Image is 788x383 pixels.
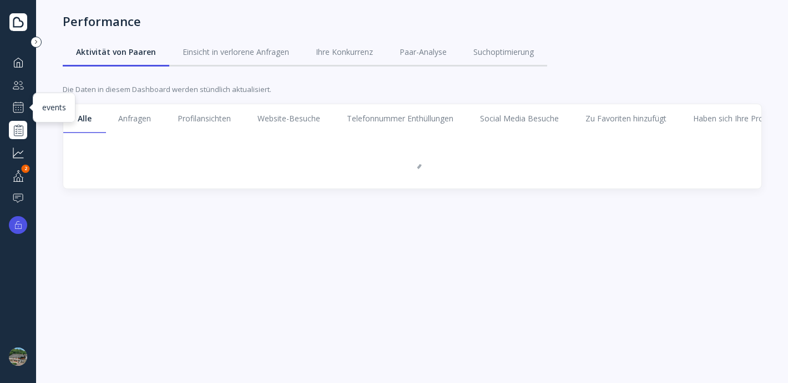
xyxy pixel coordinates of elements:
a: Paar-Manager [9,76,27,94]
a: Geschäft ausbauen [9,144,27,162]
a: Paar-Analyse [386,38,460,67]
div: 2 [22,165,30,173]
div: Aktivität von Paaren [76,47,156,58]
a: Telefonnummer Enthüllungen [334,104,467,133]
a: Suchoptimierung [460,38,547,67]
div: events [42,102,66,113]
a: Hilfe & Unterstützung [9,189,27,207]
a: Performance [9,121,27,139]
iframe: Chat Widget [733,330,788,383]
div: Ihre Konkurrenz [316,47,373,58]
div: Chat-Widget [733,330,788,383]
button: Upgrade-Optionen [9,216,27,234]
div: Suchoptimierung [473,47,534,58]
a: Aktivität von Paaren [63,38,169,67]
a: events [9,99,27,116]
a: Zu Favoriten hinzufügt [572,104,680,133]
a: Einsicht in verlorene Anfragen [169,38,302,67]
a: Ihre Konkurrenz [302,38,386,67]
a: Ihr Profil2 [9,166,27,185]
div: Einsicht in verlorene Anfragen [183,47,289,58]
a: Alle [64,104,105,133]
a: Profilansichten [164,104,244,133]
div: Die Daten in diesem Dashboard werden stündlich aktualisiert. [63,84,762,95]
a: Übersicht [9,53,27,72]
a: Anfragen [105,104,164,133]
div: Ihr Profil [9,166,27,185]
div: Paar-Analyse [400,47,447,58]
div: Performance [63,13,141,29]
a: Social Media Besuche [467,104,572,133]
a: Website-Besuche [244,104,334,133]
